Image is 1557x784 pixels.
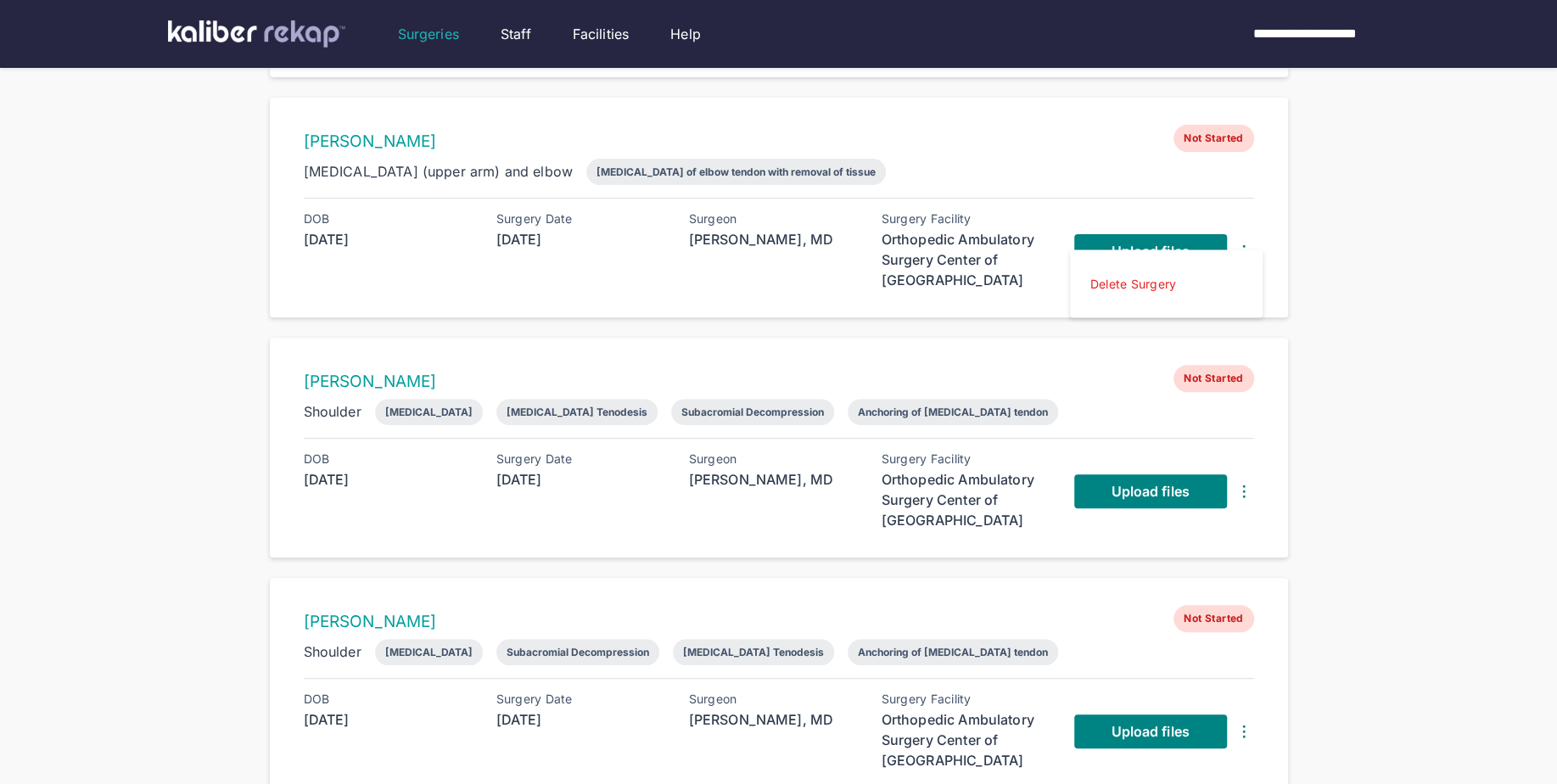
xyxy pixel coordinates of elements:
div: [DATE] [496,469,666,490]
a: Upload files [1074,714,1227,748]
a: Staff [501,24,531,44]
a: Help [670,24,701,44]
img: DotsThreeVertical.31cb0eda.svg [1234,481,1254,501]
button: Delete Surgery [1070,263,1263,304]
div: Surgery Facility [882,692,1051,706]
a: Upload files [1074,234,1227,268]
span: Not Started [1173,125,1253,152]
div: Surgery Date [496,452,666,466]
div: Shoulder [304,401,361,422]
a: Facilities [573,24,630,44]
a: Surgeries [398,24,459,44]
div: Orthopedic Ambulatory Surgery Center of [GEOGRAPHIC_DATA] [882,469,1051,530]
a: [PERSON_NAME] [304,612,437,631]
div: DOB [304,692,473,706]
div: Orthopedic Ambulatory Surgery Center of [GEOGRAPHIC_DATA] [882,229,1051,290]
div: Surgery Date [496,212,666,226]
img: kaliber labs logo [168,20,345,48]
div: Shoulder [304,641,361,662]
div: Orthopedic Ambulatory Surgery Center of [GEOGRAPHIC_DATA] [882,709,1051,770]
div: [DATE] [496,229,666,249]
span: Not Started [1173,365,1253,392]
div: DOB [304,212,473,226]
div: Delete Surgery [1090,275,1263,292]
div: Anchoring of [MEDICAL_DATA] tendon [858,646,1048,658]
a: Upload files [1074,474,1227,508]
div: [PERSON_NAME], MD [689,229,859,249]
div: [DATE] [304,709,473,730]
div: [MEDICAL_DATA] Tenodesis [507,406,647,418]
img: DotsThreeVertical.31cb0eda.svg [1234,241,1254,261]
div: [MEDICAL_DATA] [385,406,473,418]
span: Upload files [1111,243,1189,260]
div: [PERSON_NAME], MD [689,469,859,490]
div: Subacromial Decompression [507,646,649,658]
a: [PERSON_NAME] [304,132,437,151]
span: Upload files [1111,483,1189,500]
div: Anchoring of [MEDICAL_DATA] tendon [858,406,1048,418]
span: Not Started [1173,605,1253,632]
div: Surgery Facility [882,452,1051,466]
div: Surgeon [689,212,859,226]
div: [MEDICAL_DATA] (upper arm) and elbow [304,161,573,182]
div: DOB [304,452,473,466]
div: Surgery Facility [882,212,1051,226]
div: Subacromial Decompression [681,406,824,418]
img: DotsThreeVertical.31cb0eda.svg [1234,721,1254,742]
div: [MEDICAL_DATA] [385,646,473,658]
div: Surgeon [689,452,859,466]
div: Surgery Date [496,692,666,706]
div: [DATE] [304,469,473,490]
div: [DATE] [496,709,666,730]
span: Upload files [1111,723,1189,740]
div: Surgeon [689,692,859,706]
a: [PERSON_NAME] [304,372,437,391]
div: [PERSON_NAME], MD [689,709,859,730]
div: [DATE] [304,229,473,249]
div: [MEDICAL_DATA] of elbow tendon with removal of tissue [596,165,876,178]
div: [MEDICAL_DATA] Tenodesis [683,646,824,658]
